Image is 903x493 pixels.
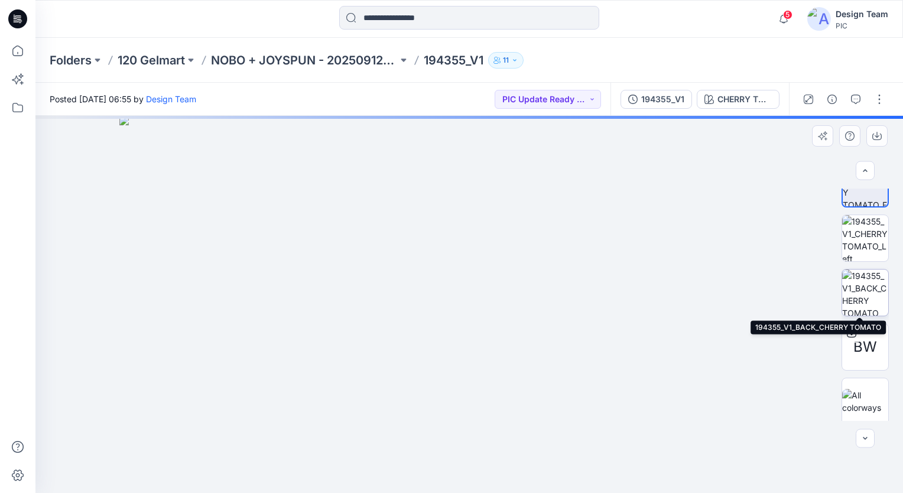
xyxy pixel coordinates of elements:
[424,52,483,69] p: 194355_V1
[783,10,792,20] span: 5
[842,270,888,316] img: 194355_V1_BACK_CHERRY TOMATO
[119,116,819,493] img: eyJhbGciOiJIUzI1NiIsImtpZCI6IjAiLCJzbHQiOiJzZXMiLCJ0eXAiOiJKV1QifQ.eyJkYXRhIjp7InR5cGUiOiJzdG9yYW...
[211,52,398,69] a: NOBO + JOYSPUN - 20250912_120_GC
[50,93,196,105] span: Posted [DATE] 06:55 by
[836,21,888,30] div: PIC
[717,93,772,106] div: CHERRY TOMATO
[146,94,196,104] a: Design Team
[50,52,92,69] a: Folders
[853,336,877,358] span: BW
[823,90,842,109] button: Details
[488,52,524,69] button: 11
[842,215,888,261] img: 194355_V1_CHERRY TOMATO_Left
[118,52,185,69] a: 120 Gelmart
[807,7,831,31] img: avatar
[621,90,692,109] button: 194355_V1
[641,93,684,106] div: 194355_V1
[697,90,779,109] button: CHERRY TOMATO
[503,54,509,67] p: 11
[842,389,888,414] img: All colorways
[836,7,888,21] div: Design Team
